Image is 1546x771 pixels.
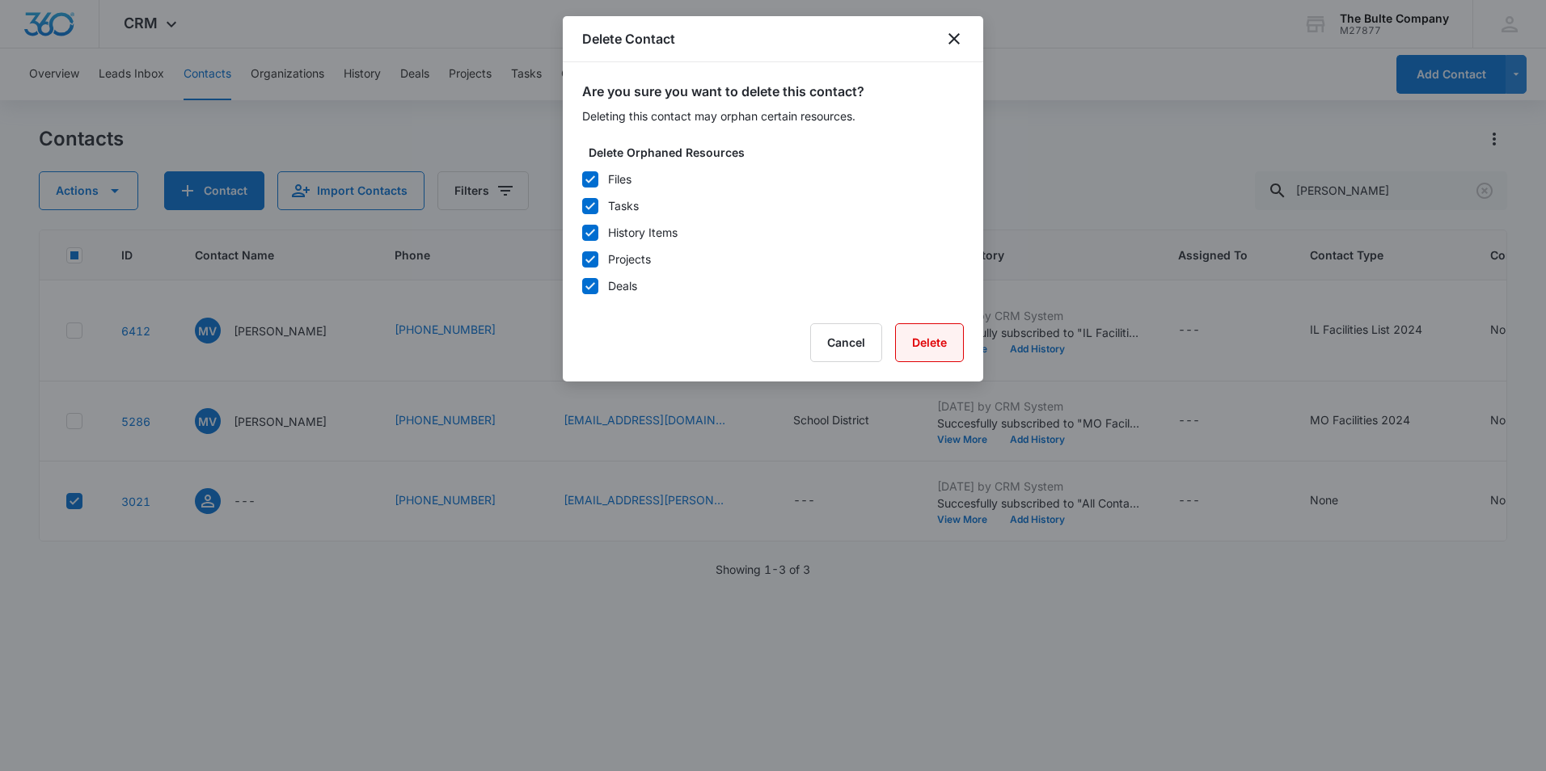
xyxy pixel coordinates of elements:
p: Deleting this contact may orphan certain resources. [582,107,964,124]
div: History Items [608,224,678,241]
button: Delete [895,323,964,362]
div: Tasks [608,197,639,214]
label: Delete Orphaned Resources [589,144,970,161]
button: Cancel [810,323,882,362]
div: Projects [608,251,651,268]
div: Deals [608,277,637,294]
h2: Are you sure you want to delete this contact? [582,82,964,101]
div: Files [608,171,631,187]
h1: Delete Contact [582,29,675,48]
button: close [944,29,964,48]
